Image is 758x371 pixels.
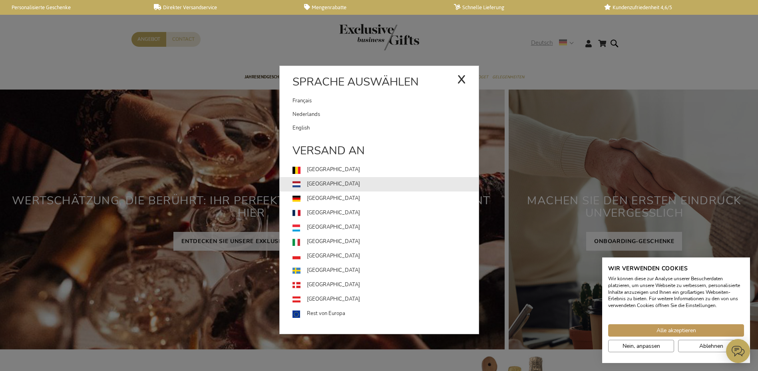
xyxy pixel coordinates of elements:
a: Schnelle Lieferung [454,4,591,11]
a: Français [292,94,457,108]
a: Rest von Europa [292,307,479,321]
span: Alle akzeptieren [657,326,696,335]
div: Sprache auswählen [280,74,479,94]
button: Akzeptieren Sie alle cookies [608,324,744,337]
a: Personalisierte Geschenke [4,4,141,11]
a: [GEOGRAPHIC_DATA] [292,249,479,263]
a: Kundenzufriedenheit 4,6/5 [604,4,741,11]
a: English [292,121,479,135]
p: Wir können diese zur Analyse unserer Besucherdaten platzieren, um unsere Webseite zu verbessern, ... [608,275,744,309]
button: cookie Einstellungen anpassen [608,340,674,352]
h2: Wir verwenden Cookies [608,265,744,272]
a: [GEOGRAPHIC_DATA] [292,263,479,278]
a: [GEOGRAPHIC_DATA] [292,292,479,307]
span: Ablehnen [699,342,723,350]
iframe: belco-activator-frame [726,339,750,363]
a: Nederlands [292,108,479,121]
a: Mengenrabatte [304,4,441,11]
a: [GEOGRAPHIC_DATA] [292,206,479,220]
a: [GEOGRAPHIC_DATA] [292,163,479,177]
a: [GEOGRAPHIC_DATA] [292,235,479,249]
a: [GEOGRAPHIC_DATA] [292,220,479,235]
a: [GEOGRAPHIC_DATA] [292,191,479,206]
div: Versand an [280,143,479,163]
a: [GEOGRAPHIC_DATA] [292,177,479,191]
a: Direkter Versandservice [154,4,291,11]
a: [GEOGRAPHIC_DATA] [292,278,479,292]
span: Nein, anpassen [623,342,660,350]
button: Alle verweigern cookies [678,340,744,352]
div: x [457,66,466,90]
